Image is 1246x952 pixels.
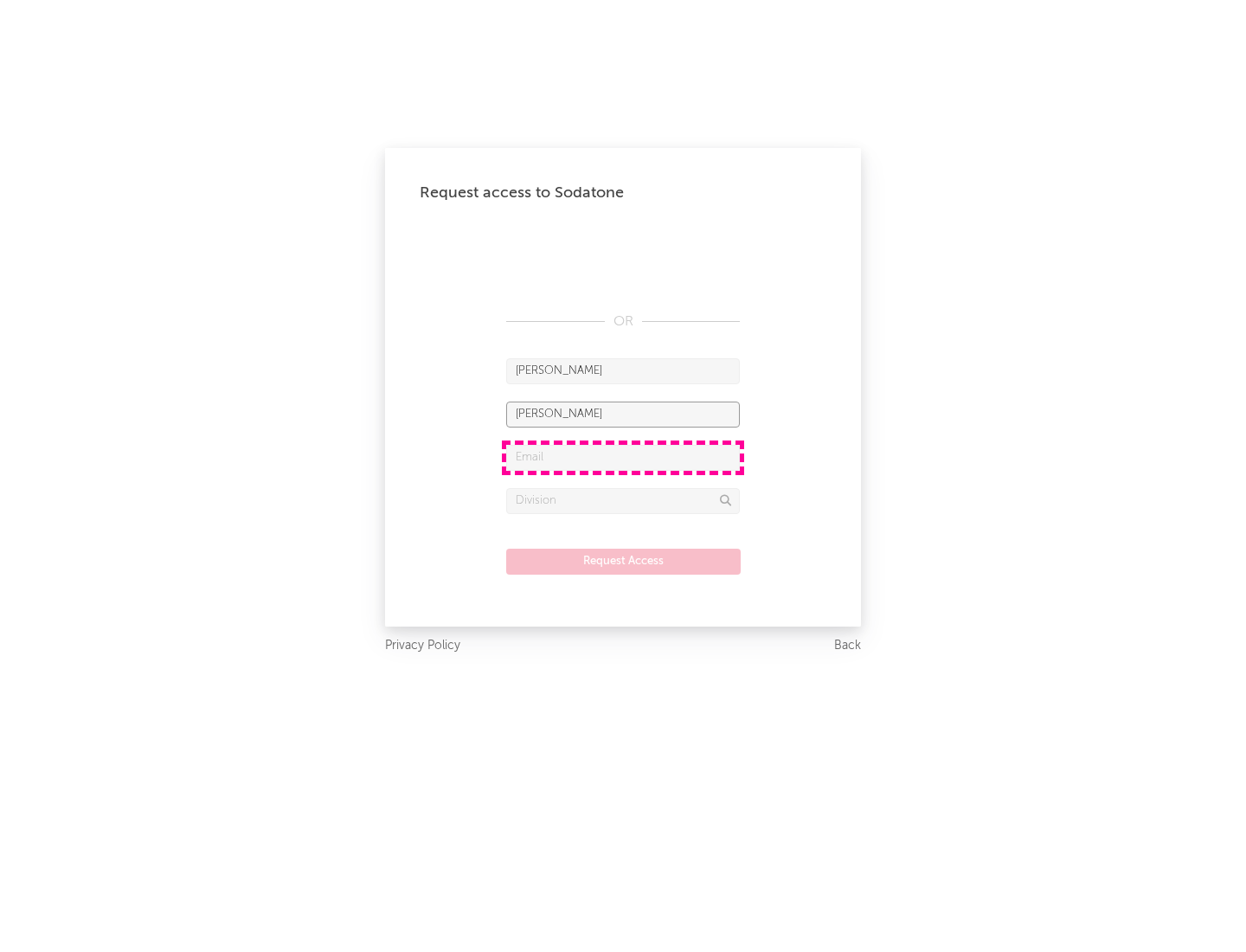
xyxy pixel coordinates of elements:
[506,549,741,575] button: Request Access
[834,635,861,657] a: Back
[506,488,740,514] input: Division
[385,635,460,657] a: Privacy Policy
[420,183,826,203] div: Request access to Sodatone
[506,312,740,332] div: OR
[506,445,740,471] input: Email
[506,402,740,428] input: Last Name
[506,358,740,384] input: First Name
